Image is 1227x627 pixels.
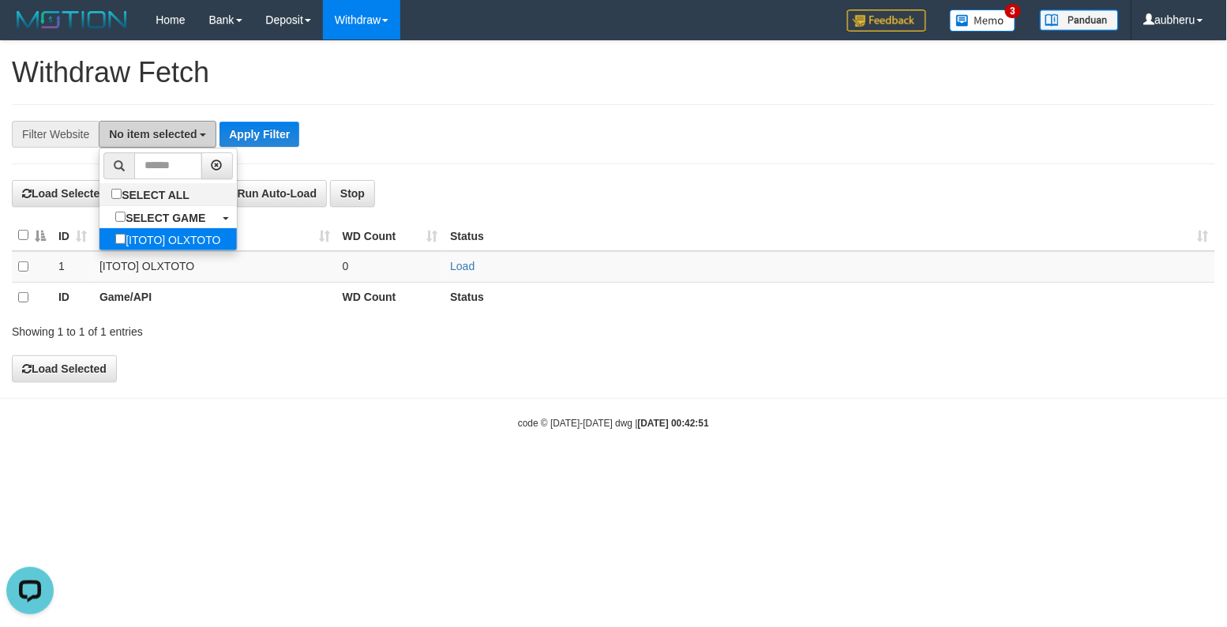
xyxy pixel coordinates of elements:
[115,234,126,244] input: [ITOTO] OLXTOTO
[444,282,1215,312] th: Status
[343,260,349,272] span: 0
[12,8,132,32] img: MOTION_logo.png
[52,282,93,312] th: ID
[99,228,236,250] label: [ITOTO] OLXTOTO
[52,251,93,282] td: 1
[330,180,375,207] button: Stop
[6,6,54,54] button: Open LiveChat chat widget
[93,282,336,312] th: Game/API
[1040,9,1119,31] img: panduan.png
[12,57,1215,88] h1: Withdraw Fetch
[220,122,299,147] button: Apply Filter
[450,260,475,272] a: Load
[109,128,197,141] span: No item selected
[93,251,336,282] td: [ITOTO] OLXTOTO
[93,220,336,251] th: Game/API: activate to sort column ascending
[12,121,99,148] div: Filter Website
[111,189,122,199] input: SELECT ALL
[115,212,126,222] input: SELECT GAME
[336,282,445,312] th: WD Count
[99,183,205,205] label: SELECT ALL
[12,180,117,207] button: Load Selected
[12,317,500,340] div: Showing 1 to 1 of 1 entries
[518,418,709,429] small: code © [DATE]-[DATE] dwg |
[847,9,926,32] img: Feedback.jpg
[99,121,216,148] button: No item selected
[52,220,93,251] th: ID: activate to sort column ascending
[950,9,1016,32] img: Button%20Memo.svg
[1005,4,1022,18] span: 3
[638,418,709,429] strong: [DATE] 00:42:51
[336,220,445,251] th: WD Count: activate to sort column ascending
[126,212,205,224] b: SELECT GAME
[12,355,117,382] button: Load Selected
[444,220,1215,251] th: Status: activate to sort column ascending
[99,206,236,228] a: SELECT GAME
[218,180,328,207] button: Run Auto-Load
